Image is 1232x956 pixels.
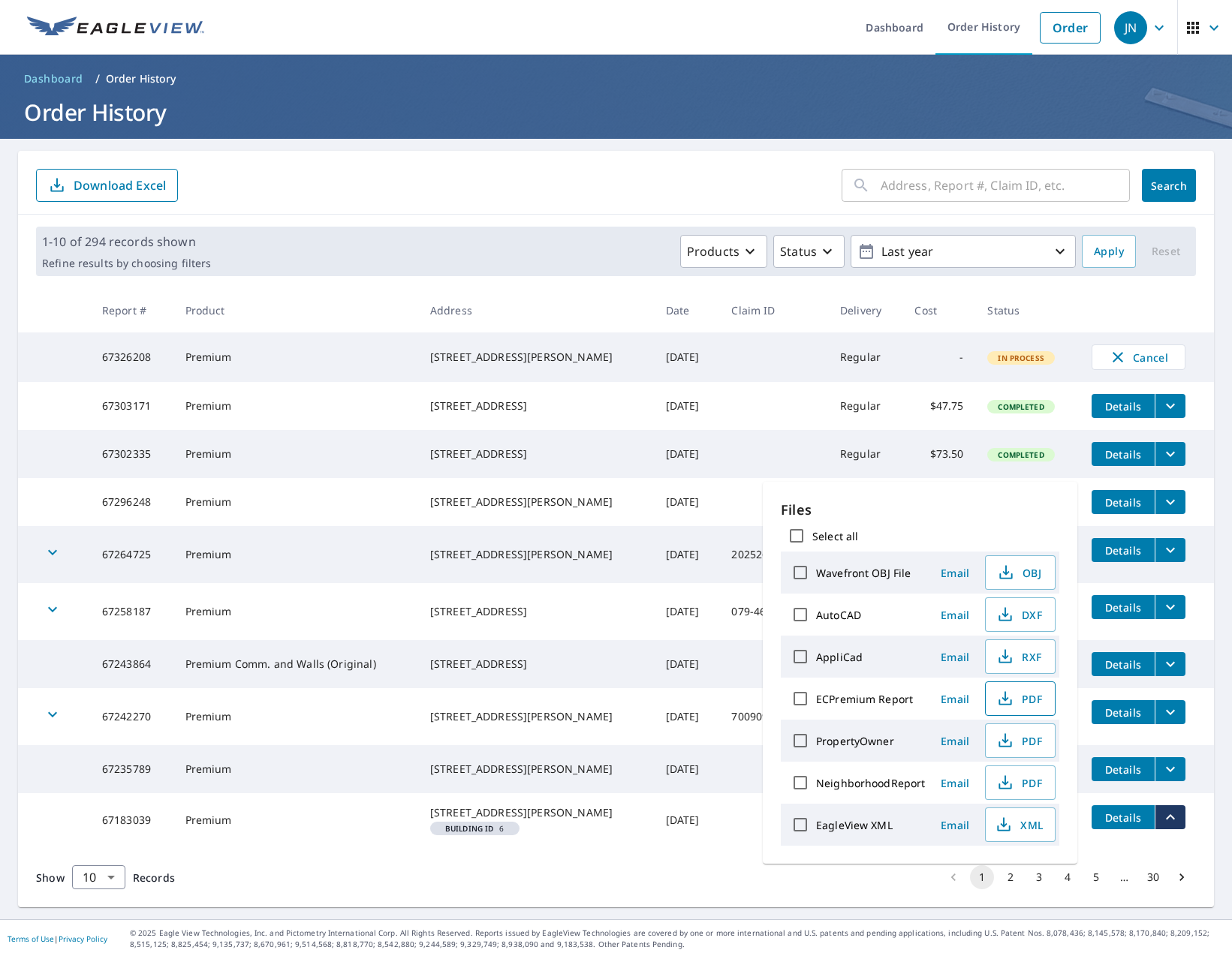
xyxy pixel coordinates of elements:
button: Go to page 2 [999,865,1023,889]
td: 67243864 [90,640,173,688]
button: Email [931,687,979,711]
button: DXF [985,597,1056,632]
td: Premium [173,745,418,793]
div: [STREET_ADDRESS][PERSON_NAME] [430,495,642,510]
div: [STREET_ADDRESS][PERSON_NAME] [430,805,642,820]
label: AppliCad [816,650,863,664]
button: detailsBtn-67258187 [1092,595,1155,619]
td: 67302335 [90,430,173,478]
label: ECPremium Report [816,692,913,706]
p: | [8,934,107,943]
button: filesDropdownBtn-67183039 [1155,805,1185,829]
button: filesDropdownBtn-67302335 [1155,442,1185,466]
th: Address [418,288,654,332]
div: [STREET_ADDRESS] [430,604,642,619]
td: [DATE] [654,430,720,478]
td: 67296248 [90,478,173,526]
td: 67258187 [90,583,173,640]
input: Address, Report #, Claim ID, etc. [881,164,1130,206]
div: [STREET_ADDRESS] [430,657,642,672]
button: Go to next page [1170,865,1194,889]
td: Premium [173,478,418,526]
td: [DATE] [654,688,720,745]
span: Details [1101,762,1146,777]
span: Cancel [1107,348,1170,366]
button: RXF [985,639,1056,674]
button: filesDropdownBtn-67242270 [1155,700,1185,724]
span: PDF [995,690,1043,708]
label: EagleView XML [816,818,893,832]
td: [DATE] [654,640,720,688]
span: Details [1101,810,1146,825]
span: Records [133,870,175,885]
li: / [95,70,100,88]
td: Premium [173,793,418,847]
th: Claim ID [719,288,828,332]
div: JN [1114,11,1147,44]
button: Status [773,235,845,268]
span: Details [1101,399,1146,413]
td: Premium [173,382,418,430]
div: Show 10 records [72,865,125,889]
button: OBJ [985,555,1056,590]
button: detailsBtn-67235789 [1092,757,1155,781]
label: Select all [812,529,858,543]
a: Dashboard [18,67,89,91]
td: 202526979 [719,526,828,583]
div: [STREET_ADDRESS][PERSON_NAME] [430,350,642,365]
a: Order [1040,12,1101,44]
button: Go to page 30 [1141,865,1165,889]
span: RXF [995,648,1043,666]
td: [DATE] [654,793,720,847]
td: Regular [828,332,902,382]
span: Details [1101,495,1146,510]
button: Email [931,813,979,837]
button: Download Excel [36,169,178,202]
td: [DATE] [654,478,720,526]
label: AutoCAD [816,608,861,622]
a: Terms of Use [8,933,54,944]
td: $73.50 [902,478,975,526]
button: Search [1142,169,1196,202]
button: detailsBtn-67302335 [1092,442,1155,466]
td: Regular [828,382,902,430]
td: $47.75 [902,382,975,430]
span: Email [937,776,973,790]
button: page 1 [970,865,994,889]
label: NeighborhoodReport [816,776,925,790]
span: Apply [1094,242,1124,261]
button: filesDropdownBtn-67264725 [1155,538,1185,562]
p: Products [687,242,740,260]
div: 10 [72,856,125,898]
td: 67242270 [90,688,173,745]
button: detailsBtn-67264725 [1092,538,1155,562]
th: Date [654,288,720,332]
td: [DATE] [654,583,720,640]
button: filesDropdownBtn-67243864 [1155,652,1185,676]
p: 1-10 of 294 records shown [42,233,211,251]
button: Email [931,645,979,669]
button: PDF [985,765,1056,800]
button: XML [985,807,1056,842]
td: 7009091875-1 [719,688,828,745]
button: Go to page 3 [1027,865,1051,889]
button: filesDropdownBtn-67258187 [1155,595,1185,619]
button: filesDropdownBtn-67296248 [1155,490,1185,514]
td: 67303171 [90,382,173,430]
td: [DATE] [654,526,720,583]
img: EV Logo [27,17,204,39]
label: PropertyOwner [816,734,894,748]
span: Completed [989,401,1053,412]
td: Regular [828,430,902,478]
span: Email [937,692,973,706]
span: Email [937,818,973,832]
span: Details [1101,600,1146,615]
td: Regular [828,478,902,526]
span: Email [937,734,973,748]
nav: pagination navigation [939,865,1196,889]
th: Status [975,288,1080,332]
div: … [1113,870,1137,885]
th: Cost [902,288,975,332]
button: Go to page 5 [1084,865,1108,889]
button: Apply [1082,235,1136,268]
